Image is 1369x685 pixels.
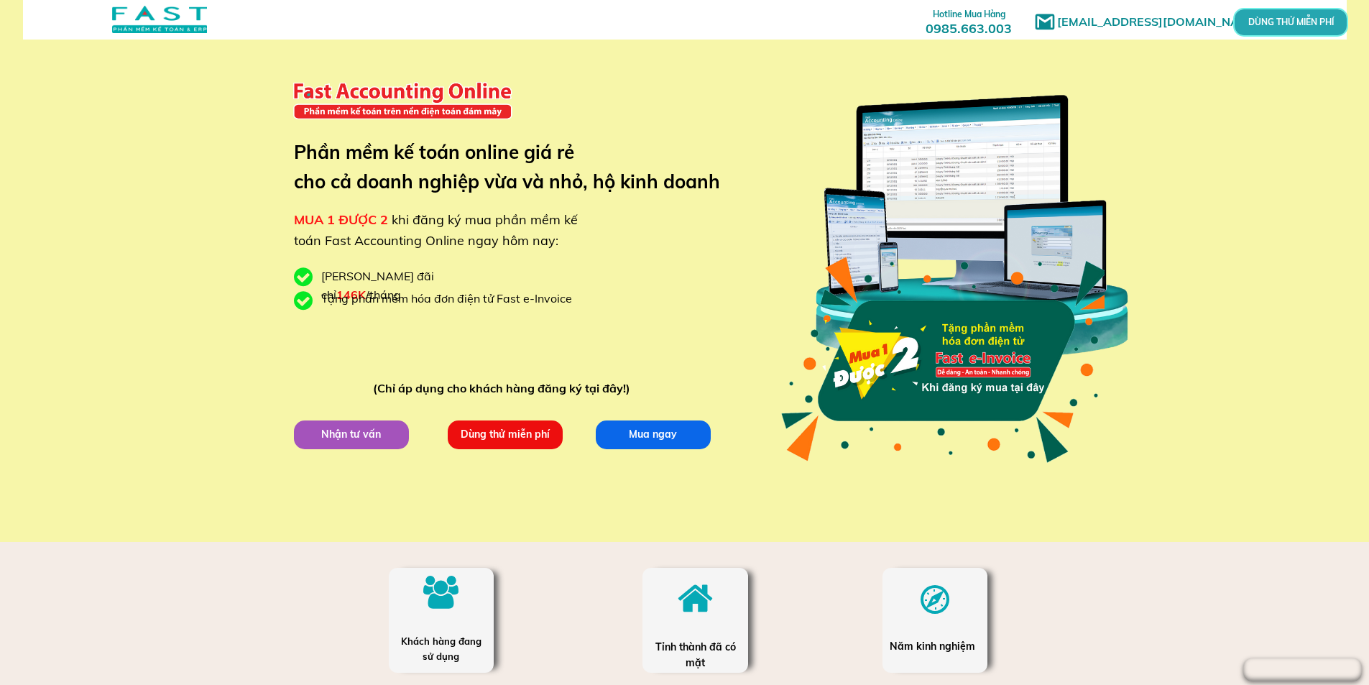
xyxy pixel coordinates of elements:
div: Khách hàng đang sử dụng [396,634,486,664]
h3: 0985.663.003 [910,5,1028,36]
p: Mua ngay [595,420,710,449]
p: DÙNG THỬ MIỄN PHÍ [1273,19,1307,27]
div: Tỉnh thành đã có mặt [654,639,737,671]
div: Tặng phần mềm hóa đơn điện tử Fast e-Invoice [321,290,583,308]
p: Nhận tư vấn [293,420,408,449]
span: khi đăng ký mua phần mềm kế toán Fast Accounting Online ngay hôm nay: [294,211,578,249]
div: Năm kinh nghiệm [890,638,979,654]
div: [PERSON_NAME] đãi chỉ /tháng [321,267,508,304]
p: Dùng thử miễn phí [447,420,562,449]
span: MUA 1 ĐƯỢC 2 [294,211,388,228]
h1: [EMAIL_ADDRESS][DOMAIN_NAME] [1057,13,1269,32]
span: 146K [336,288,366,302]
span: Hotline Mua Hàng [933,9,1005,19]
h3: Phần mềm kế toán online giá rẻ cho cả doanh nghiệp vừa và nhỏ, hộ kinh doanh [294,137,742,197]
div: (Chỉ áp dụng cho khách hàng đăng ký tại đây!) [373,380,637,398]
